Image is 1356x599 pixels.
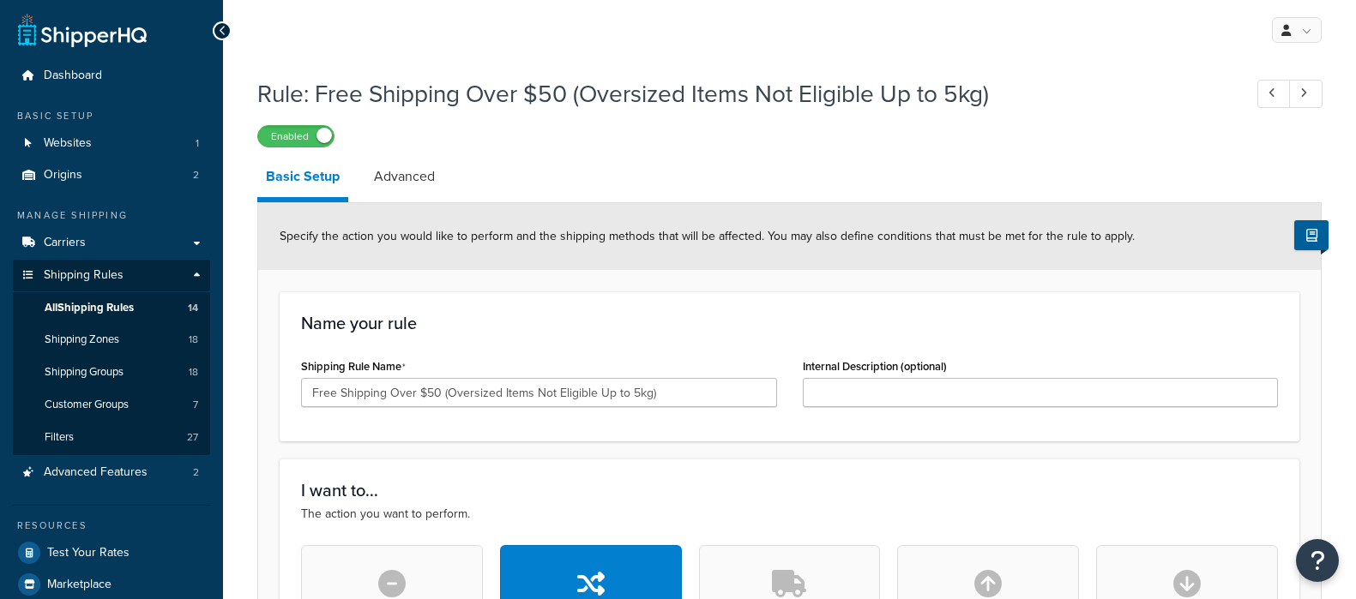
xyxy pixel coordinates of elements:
[13,260,210,455] li: Shipping Rules
[13,159,210,191] a: Origins2
[47,578,111,592] span: Marketplace
[13,457,210,488] li: Advanced Features
[44,136,92,151] span: Websites
[13,128,210,159] li: Websites
[13,389,210,421] a: Customer Groups7
[13,356,210,388] a: Shipping Groups18
[13,422,210,453] li: Filters
[44,168,82,183] span: Origins
[13,324,210,356] a: Shipping Zones18
[13,128,210,159] a: Websites1
[280,227,1135,245] span: Specify the action you would like to perform and the shipping methods that will be affected. You ...
[188,301,198,315] span: 14
[13,389,210,421] li: Customer Groups
[301,360,406,374] label: Shipping Rule Name
[301,481,1278,500] h3: I want to...
[189,332,198,347] span: 18
[1296,539,1339,582] button: Open Resource Center
[193,465,199,480] span: 2
[365,156,443,197] a: Advanced
[44,236,86,250] span: Carriers
[803,360,947,373] label: Internal Description (optional)
[257,77,1226,111] h1: Rule: Free Shipping Over $50 (Oversized Items Not Eligible Up to 5kg)
[13,518,210,533] div: Resources
[13,457,210,488] a: Advanced Features2
[301,505,1278,524] p: The action you want to perform.
[301,314,1278,332] h3: Name your rule
[187,430,198,445] span: 27
[13,208,210,223] div: Manage Shipping
[193,168,199,183] span: 2
[258,126,334,147] label: Enabled
[1289,80,1323,108] a: Next Record
[45,332,119,347] span: Shipping Zones
[45,365,124,380] span: Shipping Groups
[189,365,198,380] span: 18
[13,60,210,92] a: Dashboard
[13,422,210,453] a: Filters27
[257,156,348,202] a: Basic Setup
[45,430,74,445] span: Filters
[193,398,198,412] span: 7
[1257,80,1291,108] a: Previous Record
[44,69,102,83] span: Dashboard
[13,324,210,356] li: Shipping Zones
[196,136,199,151] span: 1
[13,537,210,568] a: Test Your Rates
[13,227,210,259] a: Carriers
[13,356,210,388] li: Shipping Groups
[13,109,210,123] div: Basic Setup
[1294,220,1329,250] button: Show Help Docs
[13,159,210,191] li: Origins
[45,301,134,315] span: All Shipping Rules
[44,465,148,480] span: Advanced Features
[44,268,124,283] span: Shipping Rules
[13,292,210,324] a: AllShipping Rules14
[47,546,130,560] span: Test Your Rates
[45,398,129,412] span: Customer Groups
[13,260,210,291] a: Shipping Rules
